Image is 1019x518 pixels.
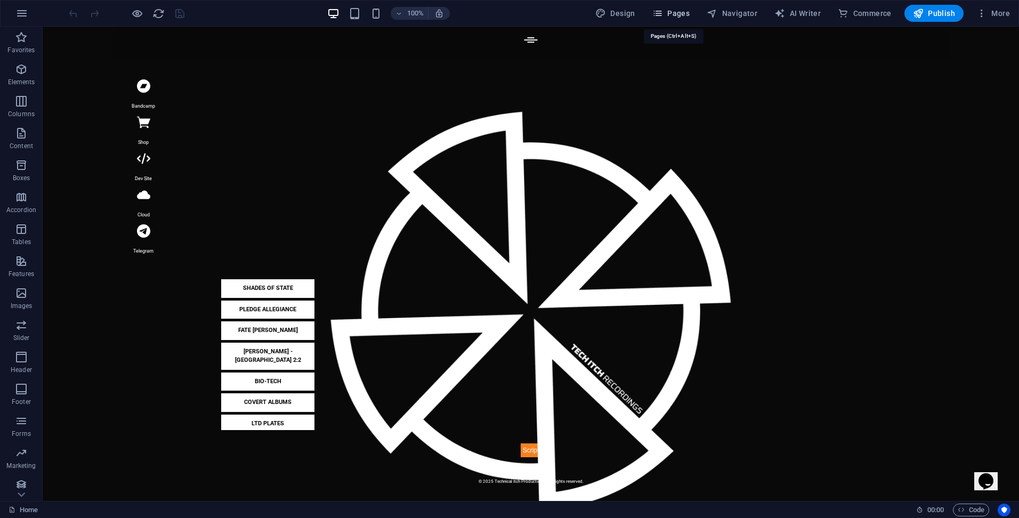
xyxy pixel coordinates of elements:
[391,7,428,20] button: 100%
[434,9,444,18] i: On resize automatically adjust zoom level to fit chosen device.
[958,504,984,516] span: Code
[407,7,424,20] h6: 100%
[595,8,635,19] span: Design
[976,8,1010,19] span: More
[10,142,33,150] p: Content
[131,7,143,20] button: Click here to leave preview mode and continue editing
[927,504,944,516] span: 00 00
[12,238,31,246] p: Tables
[838,8,892,19] span: Commerce
[707,8,757,19] span: Navigator
[916,504,944,516] h6: Session time
[702,5,762,22] button: Navigator
[6,206,36,214] p: Accordion
[591,5,640,22] div: Design (Ctrl+Alt+Y)
[972,5,1014,22] button: More
[8,110,35,118] p: Columns
[12,430,31,438] p: Forms
[648,5,694,22] button: Pages
[591,5,640,22] button: Design
[9,504,38,516] a: Click to cancel selection. Double-click to open Pages
[652,8,690,19] span: Pages
[13,334,30,342] p: Slider
[913,8,955,19] span: Publish
[834,5,896,22] button: Commerce
[11,366,32,374] p: Header
[7,46,35,54] p: Favorites
[152,7,165,20] i: Reload page
[774,8,821,19] span: AI Writer
[998,504,1010,516] button: Usercentrics
[152,7,165,20] button: reload
[904,5,964,22] button: Publish
[11,302,33,310] p: Images
[9,270,34,278] p: Features
[6,462,36,470] p: Marketing
[932,432,966,464] iframe: chat widget
[13,174,30,182] p: Boxes
[953,504,989,516] button: Code
[8,78,35,86] p: Elements
[12,398,31,406] p: Footer
[770,5,825,22] button: AI Writer
[935,506,936,514] span: :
